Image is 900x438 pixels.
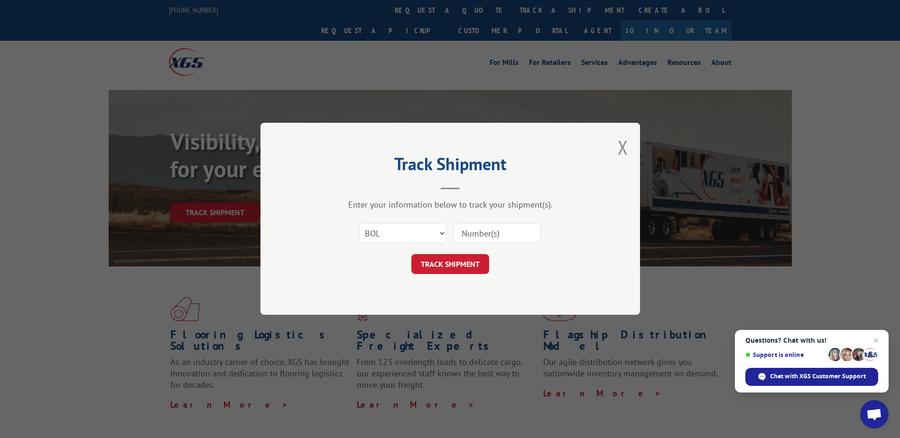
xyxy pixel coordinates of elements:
input: Number(s) [454,224,541,244]
span: Close chat [870,335,881,346]
div: Open chat [860,400,889,429]
span: Support is online [745,351,825,358]
div: Enter your information below to track your shipment(s). [308,200,593,210]
span: Questions? Chat with us! [745,337,878,344]
div: Chat with XGS Customer Support [745,368,878,386]
span: Chat with XGS Customer Support [770,372,866,381]
button: Close modal [618,135,628,160]
button: TRACK SHIPMENT [411,255,489,274]
h2: Track Shipment [308,157,593,175]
